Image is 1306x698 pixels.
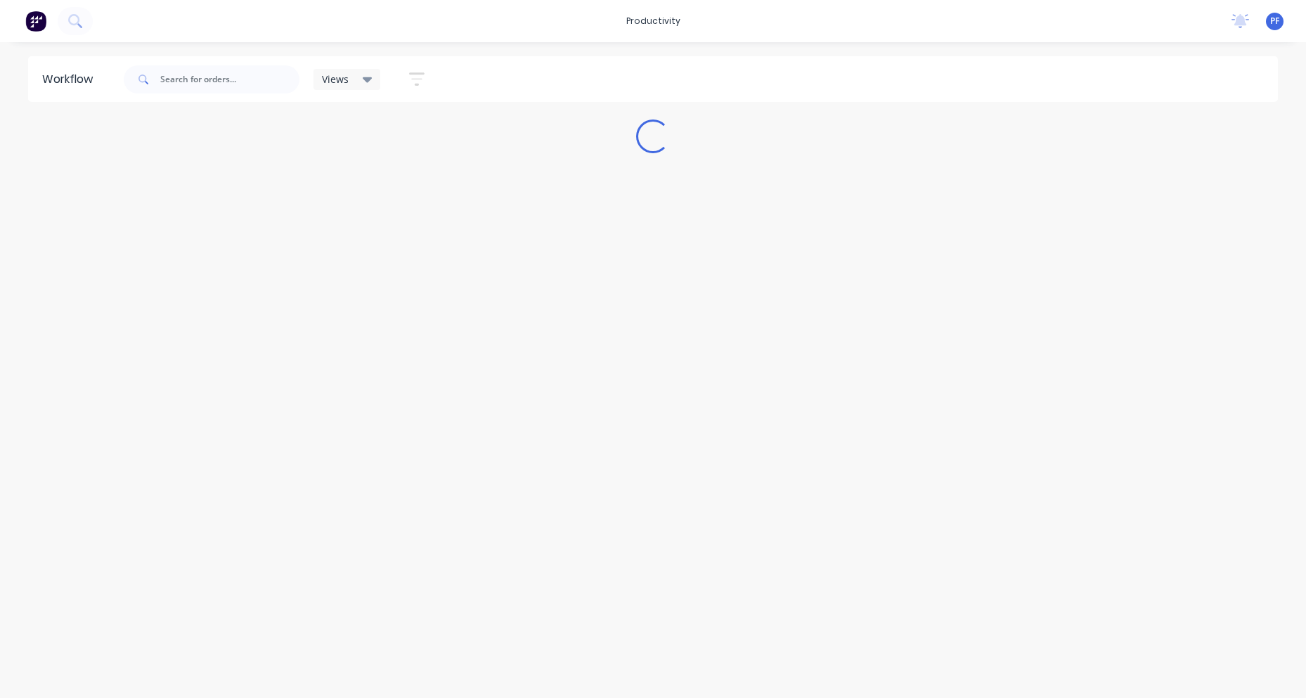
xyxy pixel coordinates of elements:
input: Search for orders... [160,65,299,93]
div: productivity [619,11,687,32]
span: Views [322,72,349,86]
div: Workflow [42,71,100,88]
span: PF [1270,15,1279,27]
img: Factory [25,11,46,32]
